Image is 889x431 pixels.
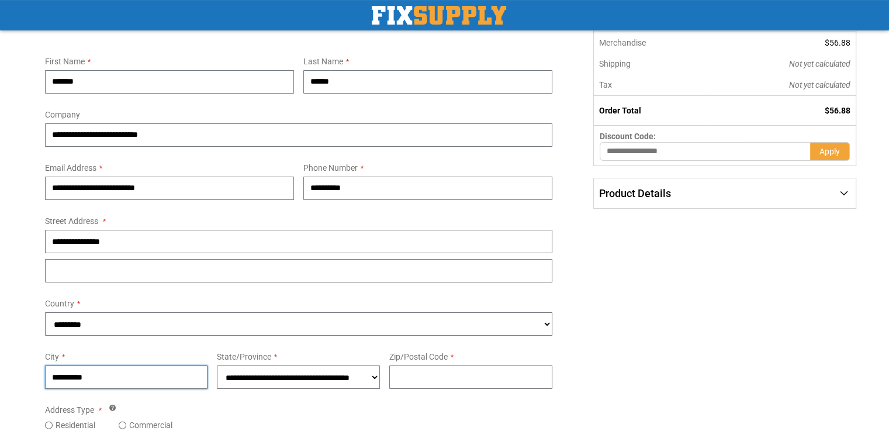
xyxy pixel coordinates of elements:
span: Last Name [303,57,343,66]
span: $56.88 [825,106,850,115]
span: First Name [45,57,85,66]
span: Company [45,110,80,119]
span: Discount Code: [600,132,656,141]
span: Apply [819,147,840,156]
a: store logo [372,6,506,25]
span: City [45,352,59,361]
span: Not yet calculated [789,80,850,89]
th: Merchandise [594,32,710,53]
button: Apply [810,142,850,161]
span: Street Address [45,216,98,226]
strong: Order Total [599,106,641,115]
th: Tax [594,74,710,96]
span: Email Address [45,163,96,173]
span: Zip/Postal Code [389,352,448,361]
span: Shipping [599,59,631,68]
span: State/Province [217,352,271,361]
span: Country [45,299,74,308]
span: Phone Number [303,163,358,173]
span: $56.88 [825,38,850,47]
img: Fix Industrial Supply [372,6,506,25]
label: Residential [56,419,95,431]
span: Product Details [599,187,671,199]
span: Not yet calculated [789,59,850,68]
span: Address Type [45,405,94,415]
label: Commercial [129,419,172,431]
